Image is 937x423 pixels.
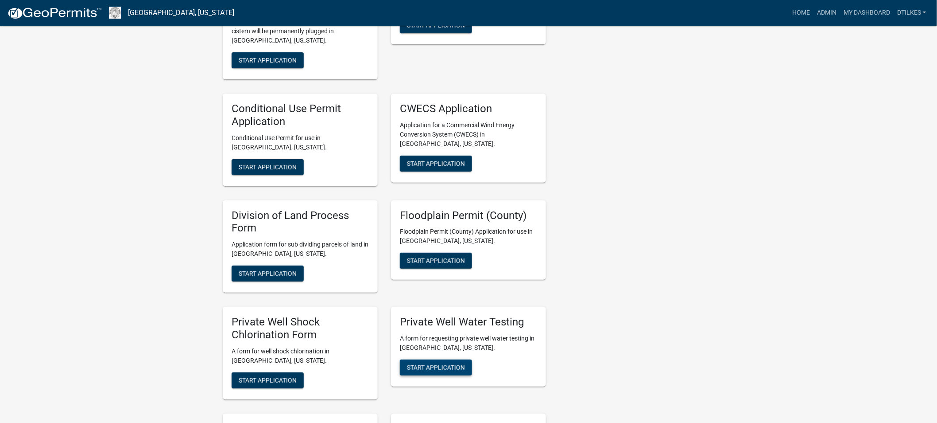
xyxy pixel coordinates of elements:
a: Admin [813,4,840,21]
span: Start Application [239,57,297,64]
a: dtilkes [894,4,930,21]
button: Start Application [400,360,472,376]
span: Start Application [407,22,465,29]
p: A form notifying that an abandoned water well or cistern will be permanently plugged in [GEOGRAPH... [232,17,369,45]
img: Franklin County, Iowa [109,7,121,19]
a: [GEOGRAPHIC_DATA], [US_STATE] [128,5,234,20]
a: Home [789,4,813,21]
h5: Private Well Shock Chlorination Form [232,316,369,341]
p: A form for requesting private well water testing in [GEOGRAPHIC_DATA], [US_STATE]. [400,334,537,352]
button: Start Application [232,159,304,175]
p: Floodplain Permit (County) Application for use in [GEOGRAPHIC_DATA], [US_STATE]. [400,227,537,246]
h5: CWECS Application [400,102,537,115]
button: Start Application [232,52,304,68]
h5: Conditional Use Permit Application [232,102,369,128]
span: Start Application [239,163,297,170]
span: Start Application [239,376,297,384]
button: Start Application [232,266,304,282]
span: Start Application [239,270,297,277]
h5: Division of Land Process Form [232,209,369,235]
p: Conditional Use Permit for use in [GEOGRAPHIC_DATA], [US_STATE]. [232,133,369,152]
p: A form for well shock chlorination in [GEOGRAPHIC_DATA], [US_STATE]. [232,347,369,365]
span: Start Application [407,364,465,371]
button: Start Application [232,372,304,388]
span: Start Application [407,257,465,264]
span: Start Application [407,160,465,167]
h5: Private Well Water Testing [400,316,537,329]
p: Application form for sub dividing parcels of land in [GEOGRAPHIC_DATA], [US_STATE]. [232,240,369,258]
button: Start Application [400,253,472,269]
button: Start Application [400,156,472,172]
a: My Dashboard [840,4,894,21]
h5: Floodplain Permit (County) [400,209,537,222]
p: Application for a Commercial Wind Energy Conversion System (CWECS) in [GEOGRAPHIC_DATA], [US_STATE]. [400,121,537,149]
